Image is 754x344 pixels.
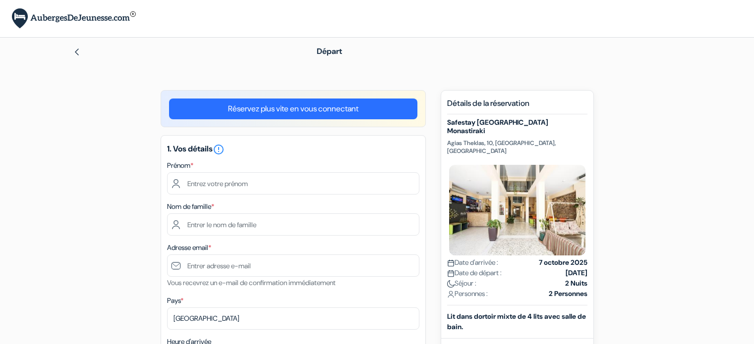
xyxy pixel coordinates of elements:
small: Vous recevrez un e-mail de confirmation immédiatement [167,278,336,287]
strong: 2 Personnes [549,289,587,299]
span: Séjour : [447,278,476,289]
label: Prénom [167,160,193,171]
img: calendar.svg [447,259,455,267]
span: Départ [317,46,342,56]
h5: 1. Vos détails [167,144,419,155]
strong: [DATE] [566,268,587,278]
label: Adresse email [167,243,211,253]
a: error_outline [213,144,225,154]
a: Réservez plus vite en vous connectant [169,98,417,119]
strong: 2 Nuits [565,278,587,289]
i: error_outline [213,144,225,155]
img: calendar.svg [447,270,455,277]
span: Personnes : [447,289,488,299]
input: Entrer le nom de famille [167,213,419,236]
img: user_icon.svg [447,291,455,298]
img: moon.svg [447,280,455,288]
label: Pays [167,295,183,306]
b: Lit dans dortoir mixte de 4 lits avec salle de bain. [447,312,586,331]
label: Nom de famille [167,201,214,212]
img: AubergesDeJeunesse.com [12,8,136,29]
input: Entrer adresse e-mail [167,254,419,277]
span: Date d'arrivée : [447,257,498,268]
h5: Safestay [GEOGRAPHIC_DATA] Monastiraki [447,118,587,135]
img: left_arrow.svg [73,48,81,56]
h5: Détails de la réservation [447,98,587,114]
span: Date de départ : [447,268,502,278]
p: Agias Theklas, 10, [GEOGRAPHIC_DATA], [GEOGRAPHIC_DATA] [447,139,587,155]
strong: 7 octobre 2025 [539,257,587,268]
input: Entrez votre prénom [167,172,419,195]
